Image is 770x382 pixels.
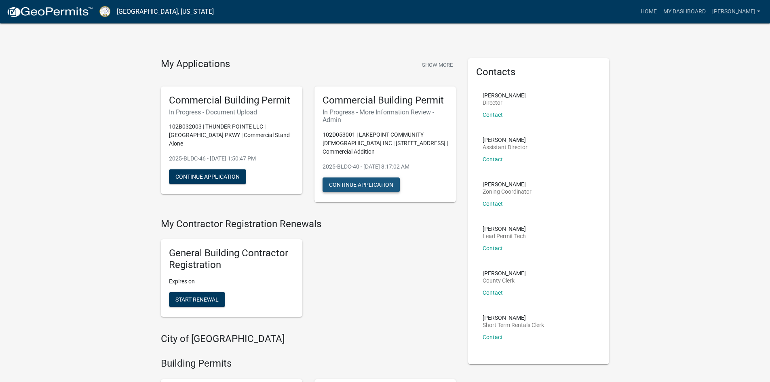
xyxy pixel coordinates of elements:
p: Short Term Rentals Clerk [483,322,544,328]
p: [PERSON_NAME] [483,270,526,276]
p: [PERSON_NAME] [483,226,526,232]
a: My Dashboard [660,4,709,19]
h5: Commercial Building Permit [323,95,448,106]
a: Contact [483,289,503,296]
h6: In Progress - Document Upload [169,108,294,116]
a: Home [637,4,660,19]
a: Contact [483,245,503,251]
h5: Commercial Building Permit [169,95,294,106]
a: Contact [483,112,503,118]
h4: My Contractor Registration Renewals [161,218,456,230]
wm-registration-list-section: My Contractor Registration Renewals [161,218,456,323]
h4: My Applications [161,58,230,70]
p: Zoning Coordinator [483,189,532,194]
p: County Clerk [483,278,526,283]
p: Expires on [169,277,294,286]
a: [PERSON_NAME] [709,4,764,19]
a: [GEOGRAPHIC_DATA], [US_STATE] [117,5,214,19]
p: 2025-BLDC-40 - [DATE] 8:17:02 AM [323,163,448,171]
h5: General Building Contractor Registration [169,247,294,271]
p: [PERSON_NAME] [483,182,532,187]
p: Assistant Director [483,144,527,150]
p: Lead Permit Tech [483,233,526,239]
button: Show More [419,58,456,72]
p: 2025-BLDC-46 - [DATE] 1:50:47 PM [169,154,294,163]
a: Contact [483,334,503,340]
h4: Building Permits [161,358,456,369]
span: Start Renewal [175,296,219,303]
h4: City of [GEOGRAPHIC_DATA] [161,333,456,345]
p: 102B032003 | THUNDER POINTE LLC | [GEOGRAPHIC_DATA] PKWY | Commercial Stand Alone [169,122,294,148]
h5: Contacts [476,66,601,78]
p: [PERSON_NAME] [483,315,544,321]
h6: In Progress - More Information Review - Admin [323,108,448,124]
p: Director [483,100,526,106]
button: Start Renewal [169,292,225,307]
button: Continue Application [323,177,400,192]
img: Putnam County, Georgia [99,6,110,17]
p: [PERSON_NAME] [483,93,526,98]
a: Contact [483,200,503,207]
p: [PERSON_NAME] [483,137,527,143]
p: 102D053001 | LAKEPOINT COMMUNITY [DEMOGRAPHIC_DATA] INC | [STREET_ADDRESS] | Commercial Addition [323,131,448,156]
button: Continue Application [169,169,246,184]
a: Contact [483,156,503,163]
